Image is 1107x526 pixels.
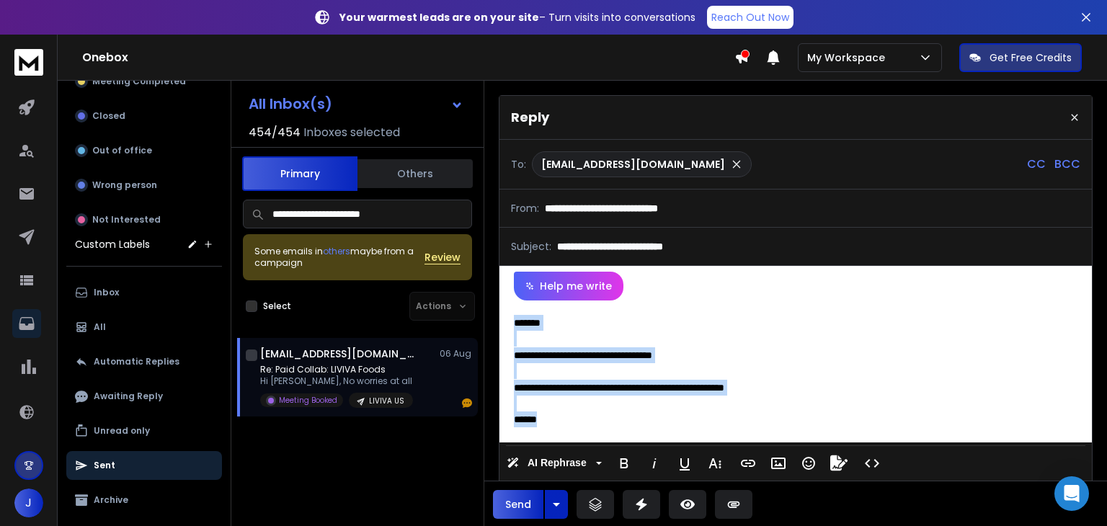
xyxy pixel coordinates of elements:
[260,364,413,375] p: Re: Paid Collab: LIVIVA Foods
[94,356,179,367] p: Automatic Replies
[303,124,400,141] h3: Inboxes selected
[66,67,222,96] button: Meeting Completed
[1054,476,1089,511] div: Open Intercom Messenger
[858,449,886,478] button: Code View
[511,239,551,254] p: Subject:
[254,246,424,269] div: Some emails in maybe from a campaign
[424,250,461,264] button: Review
[242,156,357,191] button: Primary
[66,382,222,411] button: Awaiting Reply
[14,49,43,76] img: logo
[66,347,222,376] button: Automatic Replies
[369,396,404,406] p: LIVIVA US
[504,449,605,478] button: AI Rephrase
[807,50,891,65] p: My Workspace
[440,348,472,360] p: 06 Aug
[66,416,222,445] button: Unread only
[279,395,337,406] p: Meeting Booked
[92,145,152,156] p: Out of office
[493,490,543,519] button: Send
[66,102,222,130] button: Closed
[14,489,43,517] button: J
[94,425,150,437] p: Unread only
[92,76,186,87] p: Meeting Completed
[92,214,161,226] p: Not Interested
[339,10,539,24] strong: Your warmest leads are on your site
[641,449,668,478] button: Italic (Ctrl+I)
[511,157,526,171] p: To:
[92,179,157,191] p: Wrong person
[765,449,792,478] button: Insert Image (Ctrl+P)
[94,287,119,298] p: Inbox
[92,110,125,122] p: Closed
[711,10,789,24] p: Reach Out Now
[94,460,115,471] p: Sent
[734,449,762,478] button: Insert Link (Ctrl+K)
[66,451,222,480] button: Sent
[75,237,150,251] h3: Custom Labels
[990,50,1072,65] p: Get Free Credits
[260,375,413,387] p: Hi [PERSON_NAME], No worries at all
[66,486,222,514] button: Archive
[357,158,473,190] button: Others
[260,347,419,361] h1: [EMAIL_ADDRESS][DOMAIN_NAME]
[66,313,222,342] button: All
[66,136,222,165] button: Out of office
[671,449,698,478] button: Underline (Ctrl+U)
[94,391,163,402] p: Awaiting Reply
[82,49,734,66] h1: Onebox
[525,457,590,469] span: AI Rephrase
[795,449,822,478] button: Emoticons
[263,300,291,312] label: Select
[1054,156,1080,173] p: BCC
[825,449,853,478] button: Signature
[707,6,793,29] a: Reach Out Now
[66,278,222,307] button: Inbox
[94,494,128,506] p: Archive
[541,157,725,171] p: [EMAIL_ADDRESS][DOMAIN_NAME]
[94,321,106,333] p: All
[339,10,695,24] p: – Turn visits into conversations
[237,89,475,118] button: All Inbox(s)
[959,43,1082,72] button: Get Free Credits
[511,201,539,215] p: From:
[610,449,638,478] button: Bold (Ctrl+B)
[249,97,332,111] h1: All Inbox(s)
[1027,156,1046,173] p: CC
[514,272,623,300] button: Help me write
[66,205,222,234] button: Not Interested
[511,107,549,128] p: Reply
[249,124,301,141] span: 454 / 454
[323,245,350,257] span: others
[66,171,222,200] button: Wrong person
[701,449,729,478] button: More Text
